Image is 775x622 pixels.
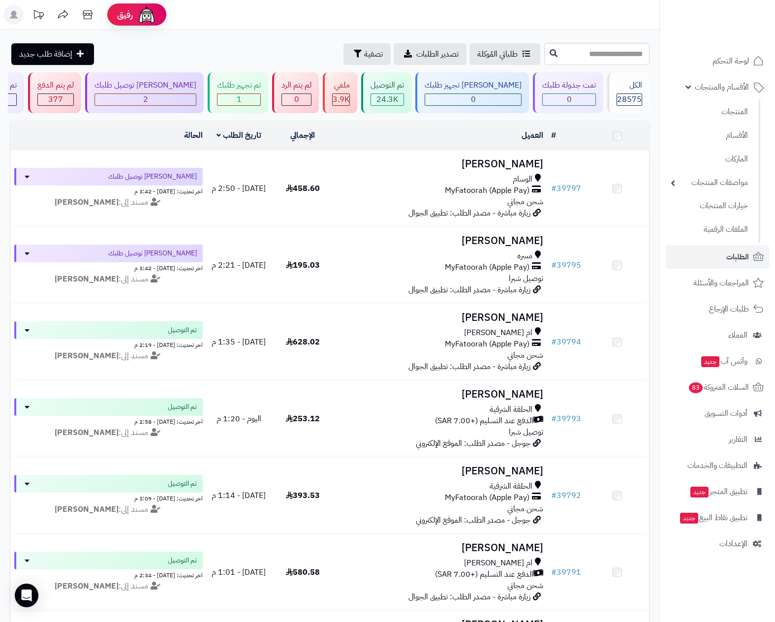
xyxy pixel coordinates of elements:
[709,302,749,316] span: طلبات الإرجاع
[617,93,642,105] span: 28575
[666,297,769,321] a: طلبات الإرجاع
[217,94,260,105] div: 1
[695,80,749,94] span: الأقسام والمنتجات
[286,336,320,348] span: 628.02
[55,503,119,515] strong: [PERSON_NAME]
[217,80,261,91] div: تم تجهيز طلبك
[435,415,533,427] span: الدفع عند التسليم (+7.00 SAR)
[509,273,543,284] span: توصيل شبرا
[728,328,747,342] span: العملاء
[11,43,94,65] a: إضافة طلب جديد
[15,584,38,607] div: Open Intercom Messenger
[286,566,320,578] span: 580.58
[286,259,320,271] span: 195.03
[507,503,543,515] span: شحن مجاني
[212,336,266,348] span: [DATE] - 1:35 م
[509,426,543,438] span: توصيل شبرا
[7,581,210,592] div: مسند إلى:
[55,427,119,438] strong: [PERSON_NAME]
[14,569,203,580] div: اخر تحديث: [DATE] - 2:34 م
[83,72,206,113] a: [PERSON_NAME] توصيل طلبك 2
[713,54,749,68] span: لوحة التحكم
[168,556,197,565] span: تم التوصيل
[339,542,543,554] h3: [PERSON_NAME]
[19,48,72,60] span: إضافة طلب جديد
[726,250,749,264] span: الطلبات
[26,5,51,27] a: تحديثات المنصة
[95,94,196,105] div: 2
[551,490,557,501] span: #
[364,48,383,60] span: تصفية
[94,80,196,91] div: [PERSON_NAME] توصيل طلبك
[700,354,747,368] span: وآتس آب
[666,480,769,503] a: تطبيق المتجرجديد
[108,249,197,258] span: [PERSON_NAME] توصيل طلبك
[617,80,642,91] div: الكل
[7,427,210,438] div: مسند إلى:
[168,402,197,412] span: تم التوصيل
[321,72,359,113] a: ملغي 3.9K
[490,481,532,492] span: الحلقة الشرقية
[666,323,769,347] a: العملاء
[666,402,769,425] a: أدوات التسويق
[551,183,557,194] span: #
[333,94,349,105] div: 3881
[416,514,530,526] span: جوجل - مصدر الطلب: الموقع الإلكتروني
[551,490,581,501] a: #39792
[522,129,543,141] a: العميل
[212,490,266,501] span: [DATE] - 1:14 م
[551,259,581,271] a: #39795
[551,129,556,141] a: #
[605,72,651,113] a: الكل28575
[413,72,531,113] a: [PERSON_NAME] تجهيز طلبك 0
[666,506,769,529] a: تطبيق نقاط البيعجديد
[705,406,747,420] span: أدوات التسويق
[517,250,532,262] span: مسره
[666,349,769,373] a: وآتس آبجديد
[689,485,747,498] span: تطبيق المتجر
[332,80,350,91] div: ملغي
[666,172,753,193] a: مواصفات المنتجات
[168,325,197,335] span: تم التوصيل
[333,93,349,105] span: 3.9K
[666,149,753,170] a: الماركات
[270,72,321,113] a: لم يتم الرد 0
[294,93,299,105] span: 0
[666,219,753,240] a: الملفات الرقمية
[531,72,605,113] a: تمت جدولة طلبك 0
[14,416,203,426] div: اخر تحديث: [DATE] - 2:58 م
[551,566,581,578] a: #39791
[217,413,261,425] span: اليوم - 1:20 م
[464,327,532,339] span: ام [PERSON_NAME]
[690,487,709,498] span: جديد
[679,511,747,525] span: تطبيق نقاط البيع
[7,504,210,515] div: مسند إلى:
[212,183,266,194] span: [DATE] - 2:50 م
[184,129,203,141] a: الحالة
[343,43,391,65] button: تصفية
[666,245,769,269] a: الطلبات
[666,532,769,556] a: الإعدادات
[212,566,266,578] span: [DATE] - 1:01 م
[7,274,210,285] div: مسند إلى:
[507,580,543,591] span: شحن مجاني
[507,196,543,208] span: شحن مجاني
[666,101,753,123] a: المنتجات
[490,404,532,415] span: الحلقة الشرقية
[701,356,719,367] span: جديد
[551,183,581,194] a: #39797
[666,454,769,477] a: التطبيقات والخدمات
[339,158,543,170] h3: [PERSON_NAME]
[680,513,698,524] span: جديد
[513,174,532,185] span: الوسام
[719,537,747,551] span: الإعدادات
[425,80,522,91] div: [PERSON_NAME] تجهيز طلبك
[687,459,747,472] span: التطبيقات والخدمات
[237,93,242,105] span: 1
[55,273,119,285] strong: [PERSON_NAME]
[55,580,119,592] strong: [PERSON_NAME]
[14,186,203,196] div: اخر تحديث: [DATE] - 3:42 م
[281,80,311,91] div: لم يتم الرد
[666,375,769,399] a: السلات المتروكة83
[376,93,398,105] span: 24.3K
